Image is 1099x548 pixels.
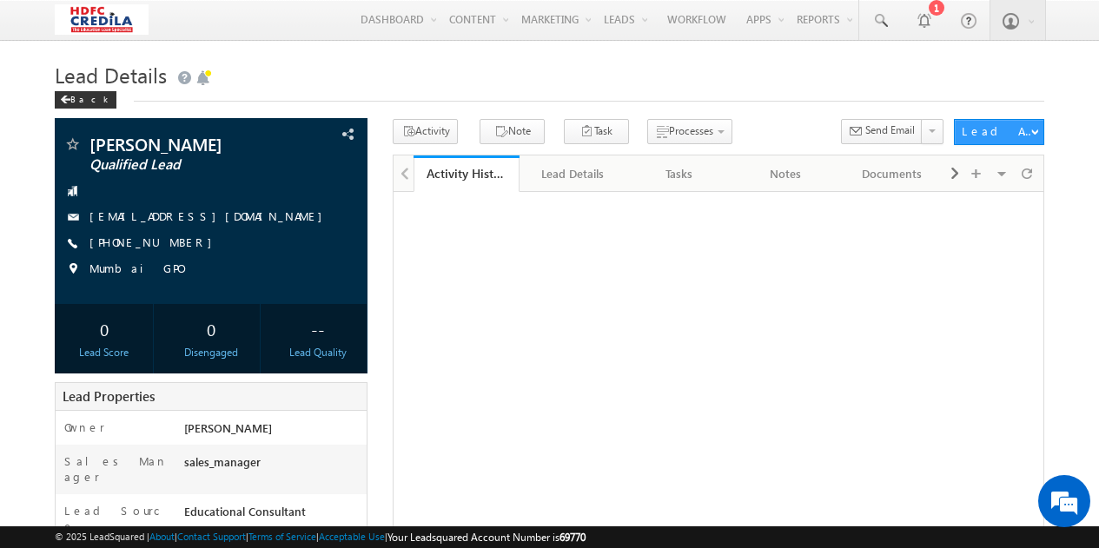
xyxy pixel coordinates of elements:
div: Tasks [640,163,718,184]
div: Disengaged [166,345,255,360]
button: Note [480,119,545,144]
a: Tasks [626,155,733,192]
label: Owner [64,419,105,435]
a: Notes [733,155,840,192]
button: Activity [393,119,458,144]
div: Lead Quality [273,345,362,360]
div: Notes [747,163,824,184]
div: sales_manager [180,453,367,478]
span: Your Leadsquared Account Number is [387,531,586,544]
img: Custom Logo [55,4,148,35]
div: Educational Consultant [180,503,367,527]
div: 0 [59,313,149,345]
a: Contact Support [177,531,246,542]
div: Lead Score [59,345,149,360]
label: Sales Manager [64,453,169,485]
span: [PERSON_NAME] [89,135,281,153]
div: Back [55,91,116,109]
a: Lead Details [520,155,626,192]
button: Task [564,119,629,144]
span: © 2025 LeadSquared | | | | | [55,529,586,545]
a: [PHONE_NUMBER] [89,234,221,249]
a: Terms of Service [248,531,316,542]
a: Acceptable Use [319,531,385,542]
a: Activity History [414,155,520,192]
a: About [149,531,175,542]
a: [EMAIL_ADDRESS][DOMAIN_NAME] [89,208,331,223]
span: Send Email [865,122,915,138]
button: Processes [647,119,732,144]
span: Lead Properties [63,387,155,405]
span: 69770 [559,531,586,544]
div: -- [273,313,362,345]
div: Lead Actions [962,123,1036,139]
button: Send Email [841,119,923,144]
a: Documents [839,155,946,192]
span: Qualified Lead [89,156,281,174]
span: Lead Details [55,61,167,89]
a: Back [55,90,125,105]
div: Lead Details [533,163,611,184]
div: Documents [853,163,930,184]
span: [PERSON_NAME] [184,420,272,435]
span: Mumbai GPO [89,261,182,278]
div: Activity History [427,165,507,182]
button: Lead Actions [954,119,1043,145]
span: Processes [669,124,713,137]
label: Lead Source [64,503,169,534]
div: 0 [166,313,255,345]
